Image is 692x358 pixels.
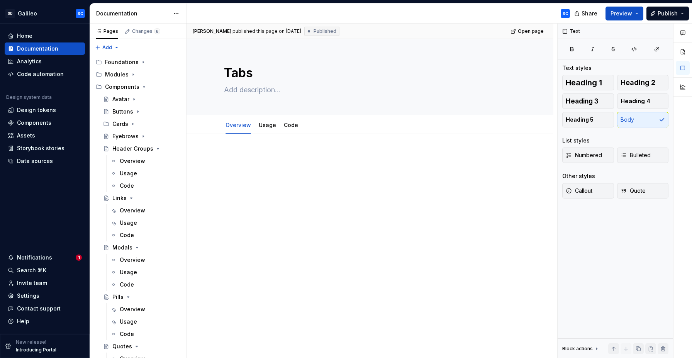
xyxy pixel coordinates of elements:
div: Buttons [112,108,133,115]
a: Modals [100,241,183,254]
div: Documentation [96,10,169,17]
div: Invite team [17,279,47,287]
div: Usage [120,219,137,227]
button: Heading 4 [617,93,669,109]
p: New release! [16,339,46,345]
div: Changes [132,28,160,34]
span: Publish [658,10,678,17]
a: Code [284,122,298,128]
div: published this page on [DATE] [232,28,301,34]
div: Usage [120,268,137,276]
div: Cards [100,118,183,130]
a: Documentation [5,42,85,55]
div: List styles [562,137,590,144]
span: Bulleted [621,151,651,159]
div: Quotes [112,343,132,350]
div: Data sources [17,157,53,165]
div: Components [17,119,51,127]
button: Publish [646,7,689,20]
a: Code [107,180,183,192]
a: Open page [508,26,547,37]
div: Overview [120,207,145,214]
span: 1 [76,255,82,261]
button: Quote [617,183,669,199]
div: Storybook stories [17,144,64,152]
a: Settings [5,290,85,302]
a: Usage [259,122,276,128]
a: Overview [107,303,183,316]
span: Share [582,10,597,17]
div: SC [563,10,568,17]
div: Pills [112,293,124,301]
a: Invite team [5,277,85,289]
a: Overview [107,204,183,217]
button: Preview [605,7,643,20]
div: Code [281,117,301,133]
div: Modals [112,244,132,251]
a: Storybook stories [5,142,85,154]
a: Avatar [100,93,183,105]
div: Modules [105,71,129,78]
span: Preview [611,10,632,17]
span: Published [314,28,336,34]
div: Foundations [93,56,183,68]
div: Block actions [562,343,600,354]
button: SDGalileoSC [2,5,88,22]
div: Code [120,330,134,338]
span: Heading 2 [621,79,655,87]
textarea: Tabs [222,64,514,82]
div: Foundations [105,58,139,66]
a: Quotes [100,340,183,353]
button: Bulleted [617,148,669,163]
div: Usage [256,117,279,133]
a: Usage [107,316,183,328]
span: Callout [566,187,592,195]
div: Cards [112,120,128,128]
a: Components [5,117,85,129]
button: Search ⌘K [5,264,85,277]
a: Assets [5,129,85,142]
div: Overview [222,117,254,133]
a: Overview [226,122,251,128]
div: Code [120,182,134,190]
div: Search ⌘K [17,266,46,274]
div: Text styles [562,64,592,72]
div: Code [120,231,134,239]
div: Pages [96,28,118,34]
div: Usage [120,170,137,177]
div: Notifications [17,254,52,261]
div: Overview [120,157,145,165]
span: 6 [154,28,160,34]
div: Home [17,32,32,40]
div: SC [78,10,83,17]
span: Open page [518,28,544,34]
div: Components [105,83,139,91]
button: Heading 5 [562,112,614,127]
a: Design tokens [5,104,85,116]
button: Heading 2 [617,75,669,90]
a: Eyebrows [100,130,183,143]
div: Components [93,81,183,93]
a: Home [5,30,85,42]
div: Code [120,281,134,288]
div: Other styles [562,172,595,180]
button: Callout [562,183,614,199]
p: Introducing Portal [16,347,56,353]
div: Assets [17,132,35,139]
a: Overview [107,155,183,167]
div: Avatar [112,95,129,103]
a: Buttons [100,105,183,118]
span: Quote [621,187,646,195]
div: Help [17,317,29,325]
div: Code automation [17,70,64,78]
a: Usage [107,266,183,278]
div: Overview [120,305,145,313]
span: Heading 3 [566,97,599,105]
span: [PERSON_NAME] [193,28,231,34]
div: Overview [120,256,145,264]
a: Header Groups [100,143,183,155]
div: Modules [93,68,183,81]
button: Notifications1 [5,251,85,264]
div: Header Groups [112,145,153,153]
a: Links [100,192,183,204]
